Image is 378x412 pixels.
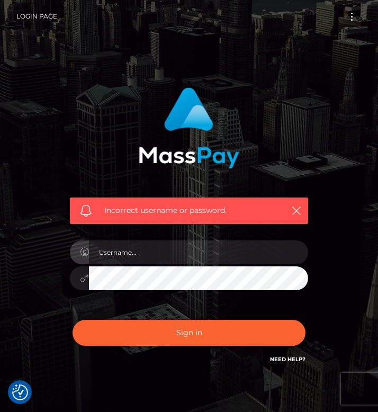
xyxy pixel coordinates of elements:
a: Need Help? [270,356,305,363]
button: Toggle navigation [342,10,362,24]
img: MassPay Login [139,87,239,168]
button: Sign in [73,320,305,346]
input: Username... [89,240,308,264]
span: Incorrect username or password. [104,205,276,216]
img: Revisit consent button [12,384,28,400]
a: Login Page [16,5,57,28]
button: Consent Preferences [12,384,28,400]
